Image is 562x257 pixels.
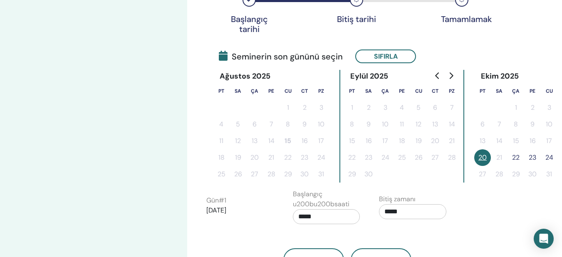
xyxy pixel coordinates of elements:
div: Başlangıç tarihi [228,14,270,34]
button: 15 [280,133,296,149]
label: Bitiş zamanı [379,194,416,204]
button: 6 [474,116,491,133]
th: Salı [491,83,508,99]
th: Perşembe [394,83,410,99]
button: 18 [213,149,230,166]
th: Pazar [443,83,460,99]
button: 9 [524,116,541,133]
button: 8 [280,116,296,133]
button: 2 [360,99,377,116]
div: Ekim 2025 [474,70,526,83]
button: 22 [344,149,360,166]
button: 31 [313,166,329,183]
th: Pazartesi [474,83,491,99]
label: Gün # 1 [206,195,226,205]
button: 15 [344,133,360,149]
button: 25 [394,149,410,166]
button: 11 [394,116,410,133]
button: 24 [377,149,394,166]
div: Tamamlamak [441,14,483,24]
button: 27 [427,149,443,166]
button: 3 [313,99,329,116]
button: 16 [360,133,377,149]
button: 9 [296,116,313,133]
th: Perşembe [524,83,541,99]
th: Çarşamba [377,83,394,99]
th: Çarşamba [246,83,263,99]
button: 29 [508,166,524,183]
th: Cuma [410,83,427,99]
button: Go to next month [444,67,458,84]
button: 13 [474,133,491,149]
button: 2 [296,99,313,116]
button: Go to previous month [431,67,444,84]
button: 1 [344,99,360,116]
button: 8 [344,116,360,133]
span: Seminerin son gününü seçin [219,50,343,63]
button: 14 [491,133,508,149]
button: 31 [541,166,557,183]
button: 11 [213,133,230,149]
div: Open Intercom Messenger [534,229,554,249]
th: Perşembe [263,83,280,99]
p: [DATE] [206,205,274,215]
button: 28 [443,149,460,166]
button: 12 [410,116,427,133]
button: 23 [524,149,541,166]
button: 13 [427,116,443,133]
button: 28 [491,166,508,183]
th: Salı [360,83,377,99]
button: 20 [246,149,263,166]
button: 13 [246,133,263,149]
button: 14 [443,116,460,133]
button: 18 [394,133,410,149]
th: Pazar [313,83,329,99]
button: 30 [296,166,313,183]
div: Ağustos 2025 [213,70,277,83]
button: 10 [313,116,329,133]
button: 5 [230,116,246,133]
button: 21 [491,149,508,166]
button: 22 [508,149,524,166]
th: Cumartesi [427,83,443,99]
button: 19 [230,149,246,166]
button: 19 [410,133,427,149]
div: Bitiş tarihi [336,14,377,24]
button: 12 [230,133,246,149]
button: 10 [377,116,394,133]
button: 24 [313,149,329,166]
button: 2 [524,99,541,116]
button: 3 [541,99,557,116]
button: 7 [263,116,280,133]
button: 20 [427,133,443,149]
button: 21 [263,149,280,166]
button: 22 [280,149,296,166]
th: Pazartesi [344,83,360,99]
button: 29 [344,166,360,183]
button: 5 [410,99,427,116]
button: 29 [280,166,296,183]
button: 3 [377,99,394,116]
button: 16 [524,133,541,149]
button: 14 [263,133,280,149]
button: 23 [296,149,313,166]
button: 8 [508,116,524,133]
button: 7 [443,99,460,116]
button: 23 [360,149,377,166]
button: 6 [246,116,263,133]
th: Çarşamba [508,83,524,99]
button: 17 [541,133,557,149]
button: 25 [213,166,230,183]
button: 1 [508,99,524,116]
button: Sıfırla [355,49,416,63]
button: 1 [280,99,296,116]
button: 28 [263,166,280,183]
th: Cuma [541,83,557,99]
button: 26 [230,166,246,183]
button: 10 [541,116,557,133]
div: Eylül 2025 [344,70,395,83]
button: 17 [377,133,394,149]
button: 15 [508,133,524,149]
button: 30 [360,166,377,183]
button: 27 [246,166,263,183]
